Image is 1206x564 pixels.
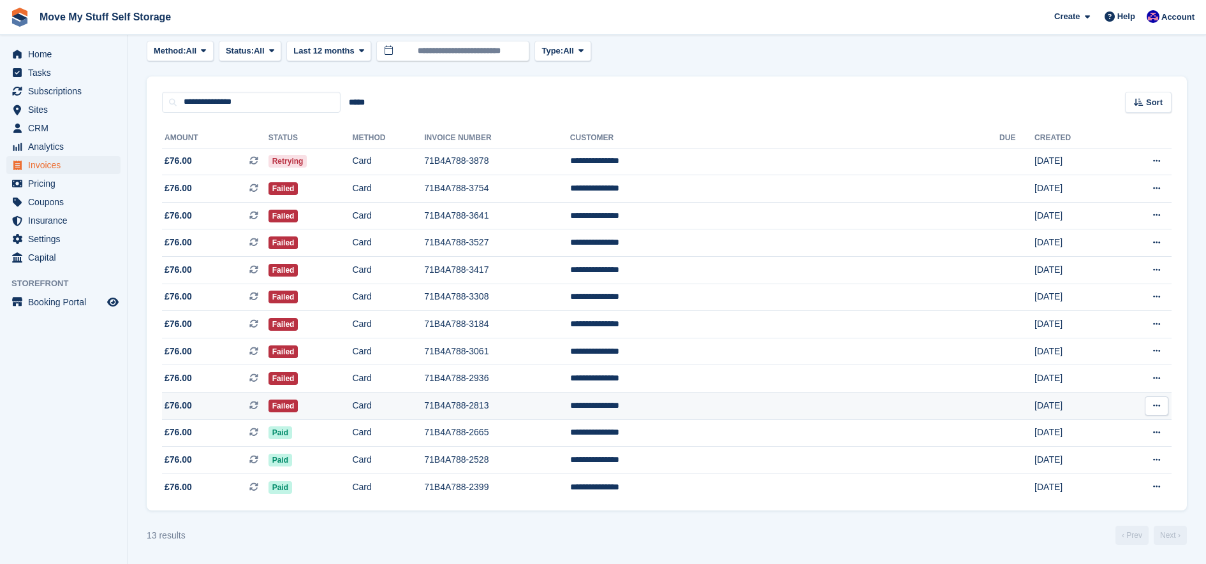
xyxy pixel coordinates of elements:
[105,294,121,310] a: Preview store
[165,236,192,249] span: £76.00
[1034,229,1114,257] td: [DATE]
[165,372,192,385] span: £76.00
[424,474,570,500] td: 71B4A788-2399
[1034,284,1114,311] td: [DATE]
[165,182,192,195] span: £76.00
[286,41,371,62] button: Last 12 months
[424,284,570,311] td: 71B4A788-3308
[219,41,281,62] button: Status: All
[999,128,1034,148] th: Due
[165,399,192,412] span: £76.00
[268,318,298,331] span: Failed
[165,154,192,168] span: £76.00
[147,41,214,62] button: Method: All
[424,229,570,257] td: 71B4A788-3527
[165,263,192,277] span: £76.00
[352,202,424,229] td: Card
[28,119,105,137] span: CRM
[352,474,424,500] td: Card
[28,45,105,63] span: Home
[6,82,121,100] a: menu
[1034,419,1114,447] td: [DATE]
[352,128,424,148] th: Method
[165,453,192,466] span: £76.00
[6,119,121,137] a: menu
[6,212,121,229] a: menu
[424,447,570,474] td: 71B4A788-2528
[6,45,121,63] a: menu
[352,148,424,175] td: Card
[570,128,999,148] th: Customer
[1034,393,1114,420] td: [DATE]
[352,284,424,311] td: Card
[1034,474,1114,500] td: [DATE]
[28,175,105,192] span: Pricing
[268,426,292,439] span: Paid
[1113,526,1189,545] nav: Page
[165,426,192,439] span: £76.00
[268,481,292,494] span: Paid
[541,45,563,57] span: Type:
[165,345,192,358] span: £76.00
[268,454,292,466] span: Paid
[424,202,570,229] td: 71B4A788-3641
[28,249,105,266] span: Capital
[352,338,424,365] td: Card
[28,138,105,155] span: Analytics
[268,264,298,277] span: Failed
[293,45,354,57] span: Last 12 months
[165,481,192,494] span: £76.00
[6,230,121,248] a: menu
[352,447,424,474] td: Card
[352,229,424,257] td: Card
[186,45,197,57] span: All
[6,293,121,311] a: menu
[11,277,127,290] span: Storefront
[6,64,121,82] a: menu
[352,393,424,420] td: Card
[165,317,192,331] span: £76.00
[1161,11,1195,24] span: Account
[424,419,570,447] td: 71B4A788-2665
[6,138,121,155] a: menu
[6,175,121,192] a: menu
[268,372,298,385] span: Failed
[424,148,570,175] td: 71B4A788-3878
[147,529,186,542] div: 13 results
[352,311,424,338] td: Card
[1034,447,1114,474] td: [DATE]
[28,156,105,174] span: Invoices
[1034,338,1114,365] td: [DATE]
[154,45,186,57] span: Method:
[28,212,105,229] span: Insurance
[226,45,254,57] span: Status:
[1034,175,1114,203] td: [DATE]
[268,210,298,222] span: Failed
[352,175,424,203] td: Card
[1034,148,1114,175] td: [DATE]
[268,236,298,249] span: Failed
[268,182,298,195] span: Failed
[165,290,192,303] span: £76.00
[268,345,298,358] span: Failed
[352,257,424,284] td: Card
[6,156,121,174] a: menu
[534,41,591,62] button: Type: All
[28,64,105,82] span: Tasks
[1146,96,1163,109] span: Sort
[6,193,121,211] a: menu
[28,82,105,100] span: Subscriptions
[1117,10,1135,23] span: Help
[28,293,105,311] span: Booking Portal
[28,101,105,119] span: Sites
[10,8,29,27] img: stora-icon-8386f47178a22dfd0bd8f6a31ec36ba5ce8667c1dd55bd0f319d3a0aa187defe.svg
[268,291,298,303] span: Failed
[1034,311,1114,338] td: [DATE]
[424,338,570,365] td: 71B4A788-3061
[28,230,105,248] span: Settings
[6,101,121,119] a: menu
[268,128,353,148] th: Status
[424,257,570,284] td: 71B4A788-3417
[424,175,570,203] td: 71B4A788-3754
[424,393,570,420] td: 71B4A788-2813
